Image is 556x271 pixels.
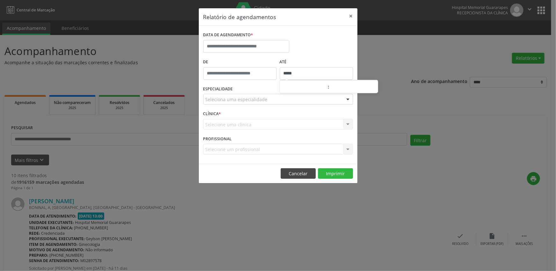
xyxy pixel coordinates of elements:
[280,57,353,67] label: ATÉ
[203,109,221,119] label: CLÍNICA
[281,168,316,179] button: Cancelar
[203,134,232,144] label: PROFISSIONAL
[206,96,268,103] span: Seleciona uma especialidade
[203,13,276,21] h5: Relatório de agendamentos
[203,57,277,67] label: De
[318,168,353,179] button: Imprimir
[345,8,357,24] button: Close
[328,80,330,93] span: :
[203,84,233,94] label: ESPECIALIDADE
[280,81,328,94] input: Hour
[203,30,253,40] label: DATA DE AGENDAMENTO
[330,81,378,94] input: Minute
